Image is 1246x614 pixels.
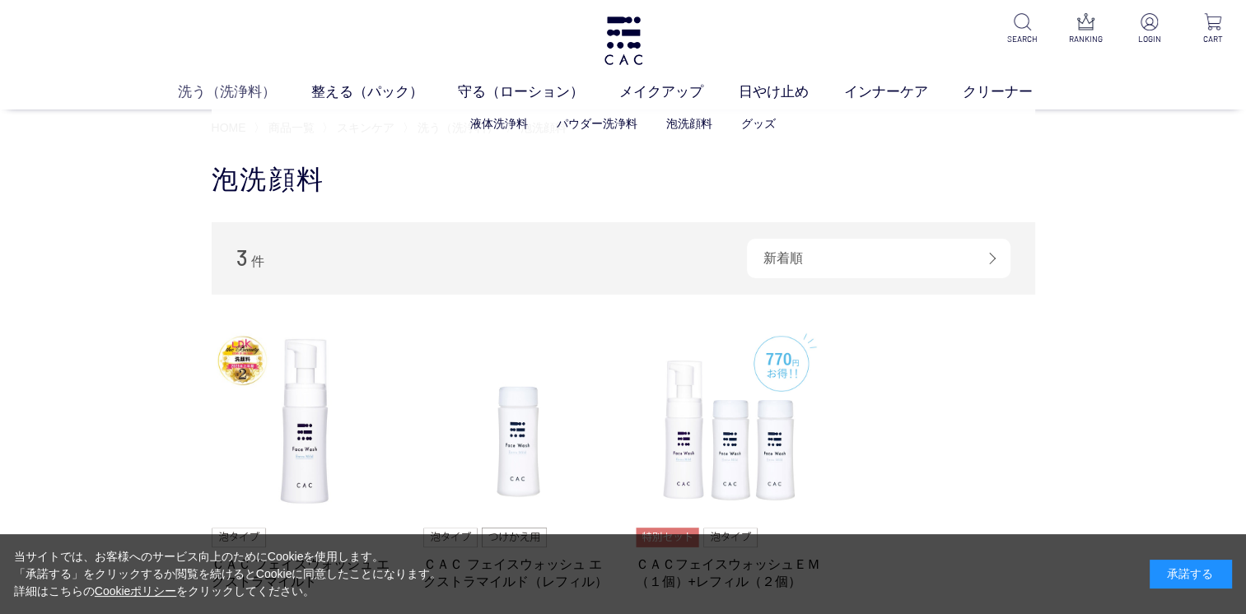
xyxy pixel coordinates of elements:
img: ＣＡＣ フェイスウォッシュ エクストラマイルド（レフィル） [423,328,611,515]
a: 泡洗顔料 [666,117,712,130]
a: 液体洗浄料 [470,117,528,130]
a: 守る（ローション） [458,81,619,103]
img: ＣＡＣ フェイスウォッシュ エクストラマイルド [212,328,399,515]
a: グッズ [741,117,776,130]
img: ＣＡＣフェイスウォッシュＥＭ（１個）+レフィル（２個） [636,328,824,515]
span: 件 [251,254,264,268]
a: インナーケア [844,81,964,103]
a: パウダー洗浄料 [557,117,637,130]
a: 整える（パック） [311,81,459,103]
span: 3 [236,244,248,270]
img: 泡タイプ [212,528,266,547]
a: メイクアップ [619,81,739,103]
p: SEARCH [1002,33,1043,45]
img: 泡タイプ [703,528,758,547]
h1: 泡洗顔料 [212,162,1035,198]
a: RANKING [1066,13,1106,45]
a: Cookieポリシー [95,584,177,598]
p: CART [1192,33,1233,45]
a: LOGIN [1129,13,1169,45]
img: 泡タイプ [423,528,478,547]
a: CART [1192,13,1233,45]
p: RANKING [1066,33,1106,45]
img: 特別セット [636,528,699,547]
a: クリーナー [963,81,1068,103]
div: 当サイトでは、お客様へのサービス向上のためにCookieを使用します。 「承諾する」をクリックするか閲覧を続けるとCookieに同意したことになります。 詳細はこちらの をクリックしてください。 [14,548,442,600]
p: LOGIN [1129,33,1169,45]
img: logo [602,16,645,65]
a: 日やけ止め [739,81,844,103]
div: 承諾する [1150,560,1232,588]
div: 新着順 [747,239,1010,278]
a: SEARCH [1002,13,1043,45]
a: 洗う（洗浄料） [178,81,311,103]
img: つけかえ用 [482,528,546,547]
